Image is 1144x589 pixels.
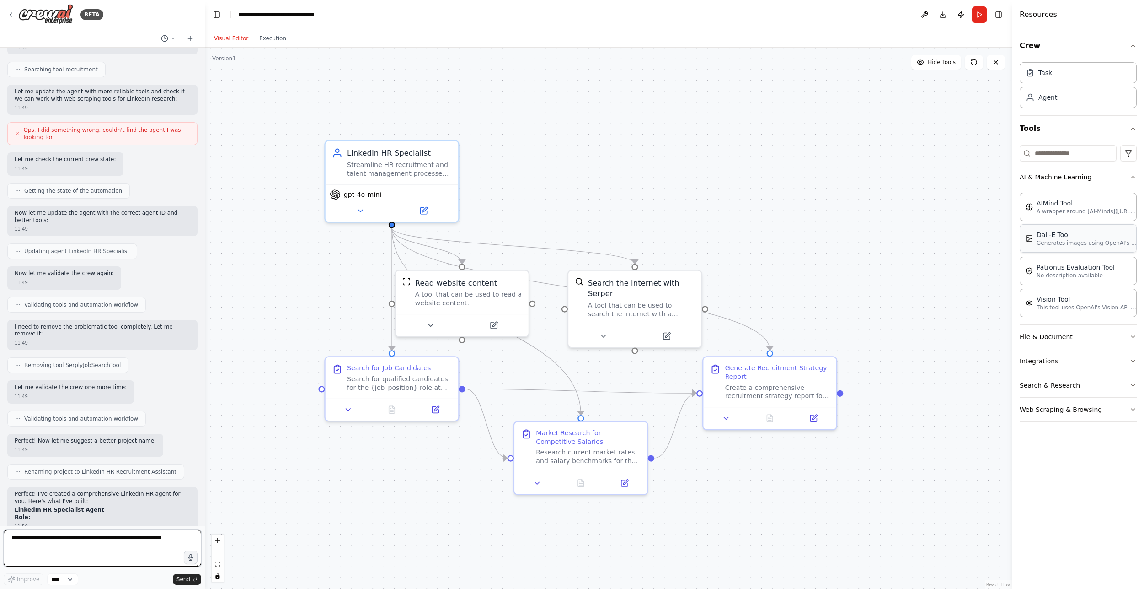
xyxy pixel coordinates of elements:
[386,228,775,350] g: Edge from 948d33d5-28c8-488d-9f00-2d63c7d54299 to 28eaad88-7832-4898-9dd8-bff2b41f3b19
[1026,299,1033,307] img: VisionTool
[15,210,190,224] p: Now let me update the agent with the correct agent ID and better tools:
[1038,93,1057,102] div: Agent
[15,324,190,338] p: I need to remove the problematic tool completely. Let me remove it:
[15,165,116,172] div: 11:49
[606,477,643,490] button: Open in side panel
[344,190,381,199] span: gpt-4o-mini
[747,412,793,425] button: No output available
[654,388,696,463] g: Edge from aa5e606f-e0f9-454e-89b8-11d1c595e346 to 28eaad88-7832-4898-9dd8-bff2b41f3b19
[1037,272,1115,279] p: No description available
[324,356,459,421] div: Search for Job CandidatesSearch for qualified candidates for the {job_position} role at {company_...
[15,491,190,505] p: Perfect! I've created a comprehensive LinkedIn HR agent for you. Here's what I've built:
[588,277,695,299] div: Search the internet with Serper
[395,270,529,337] div: ScrapeWebsiteToolRead website contentA tool that can be used to read a website content.
[1026,203,1033,211] img: AIMindTool
[465,384,696,399] g: Edge from a18d94d7-0039-4ff4-8ca5-2ad402712264 to 28eaad88-7832-4898-9dd8-bff2b41f3b19
[567,270,702,348] div: SerperDevToolSearch the internet with SerperA tool that can be used to search the internet with a...
[212,570,224,582] button: toggle interactivity
[1026,235,1033,242] img: DallETool
[575,277,583,286] img: SerperDevTool
[1020,165,1137,189] button: AI & Machine Learning
[15,340,190,346] div: 11:49
[1020,141,1137,429] div: Tools
[402,277,411,286] img: ScrapeWebsiteTool
[986,582,1011,587] a: React Flow attribution
[347,364,431,373] div: Search for Job Candidates
[1037,304,1137,311] p: This tool uses OpenAI's Vision API to describe the contents of an image.
[15,270,114,277] p: Now let me validate the crew again:
[15,514,31,520] strong: Role:
[1020,59,1137,115] div: Crew
[157,33,179,44] button: Switch to previous chat
[24,301,138,308] span: Validating tools and automation workflow
[24,66,98,73] span: Searching tool recruitment
[536,429,641,446] div: Market Research for Competitive Salaries
[536,448,641,465] div: Research current market rates and salary benchmarks for the {job_position} role in {location}. An...
[1020,9,1057,20] h4: Resources
[1037,263,1115,272] div: Patronus Evaluation Tool
[1037,199,1137,208] div: AIMind Tool
[992,8,1005,21] button: Hide right sidebar
[636,330,697,342] button: Open in side panel
[15,104,190,111] div: 11:49
[725,383,830,400] div: Create a comprehensive recruitment strategy report for {company_name} based on the candidate rese...
[513,421,648,495] div: Market Research for Competitive SalariesResearch current market rates and salary benchmarks for t...
[15,156,116,163] p: Let me check the current crew state:
[4,573,43,585] button: Improve
[725,364,830,381] div: Generate Recruitment Strategy Report
[1037,239,1137,247] p: Generates images using OpenAI's Dall-E model.
[212,535,224,582] div: React Flow controls
[184,551,198,564] button: Click to speak your automation idea
[1020,189,1137,324] div: AI & Machine Learning
[588,301,695,319] div: A tool that can be used to search the internet with a search_query. Supports different search typ...
[463,319,524,332] button: Open in side panel
[558,477,604,490] button: No output available
[1020,373,1137,397] button: Search & Research
[17,576,39,583] span: Improve
[173,574,201,585] button: Send
[1037,295,1137,304] div: Vision Tool
[415,277,497,288] div: Read website content
[15,507,104,513] strong: LinkedIn HR Specialist Agent
[393,204,454,217] button: Open in side panel
[212,535,224,546] button: zoom in
[24,126,190,141] span: Ops, I did something wrong, couldn't find the agent I was looking for.
[1020,325,1137,349] button: File & Document
[15,523,190,530] div: 11:50
[1020,349,1137,373] button: Integrations
[928,59,956,66] span: Hide Tools
[15,446,156,453] div: 11:49
[24,415,138,422] span: Validating tools and automation workflow
[1037,208,1137,215] p: A wrapper around [AI-Minds]([URL][DOMAIN_NAME]). Useful for when you need answers to questions fr...
[212,558,224,570] button: fit view
[254,33,292,44] button: Execution
[212,546,224,558] button: zoom out
[15,88,190,103] p: Let me update the agent with more reliable tools and check if we can work with web scraping tools...
[208,33,254,44] button: Visual Editor
[1038,68,1052,77] div: Task
[24,248,129,255] span: Updating agent LinkedIn HR Specialist
[80,9,103,20] div: BETA
[465,384,508,464] g: Edge from a18d94d7-0039-4ff4-8ca5-2ad402712264 to aa5e606f-e0f9-454e-89b8-11d1c595e346
[386,228,640,264] g: Edge from 948d33d5-28c8-488d-9f00-2d63c7d54299 to f8d43e61-e546-489a-bef7-a9fdb9350e41
[347,375,452,392] div: Search for qualified candidates for the {job_position} role at {company_name}. Use job search too...
[417,403,454,416] button: Open in side panel
[911,55,961,70] button: Hide Tools
[415,290,522,308] div: A tool that can be used to read a website content.
[18,4,73,25] img: Logo
[24,187,122,195] span: Getting the state of the automation
[238,10,340,19] nav: breadcrumb
[24,468,176,476] span: Renaming project to LinkedIn HR Recruitment Assistant
[24,362,121,369] span: Removing tool SerplyJobSearchTool
[386,228,586,415] g: Edge from 948d33d5-28c8-488d-9f00-2d63c7d54299 to aa5e606f-e0f9-454e-89b8-11d1c595e346
[212,55,236,62] div: Version 1
[1020,33,1137,59] button: Crew
[15,44,190,51] div: 11:49
[15,384,127,391] p: Let me validate the crew one more time:
[15,438,156,445] p: Perfect! Now let me suggest a better project name:
[183,33,198,44] button: Start a new chat
[15,393,127,400] div: 11:49
[386,228,467,264] g: Edge from 948d33d5-28c8-488d-9f00-2d63c7d54299 to c33d1813-be37-47e5-99b0-c29dba197c68
[347,161,452,178] div: Streamline HR recruitment and talent management processes using LinkedIn and other professional p...
[702,356,837,430] div: Generate Recruitment Strategy ReportCreate a comprehensive recruitment strategy report for {compa...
